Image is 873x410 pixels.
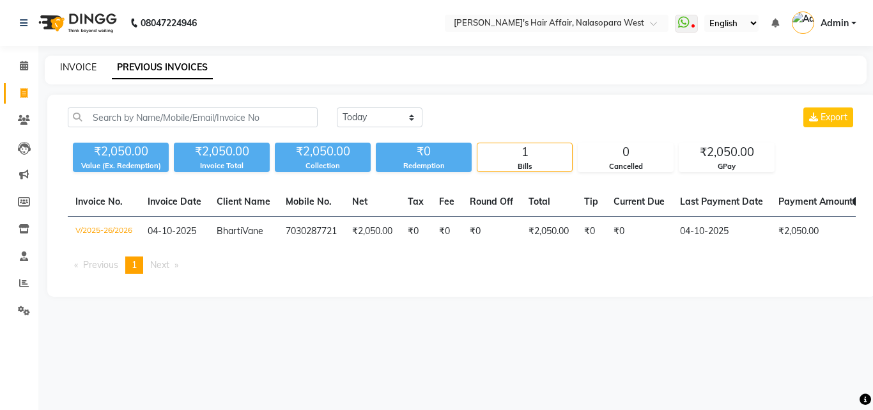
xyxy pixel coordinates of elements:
[68,217,140,247] td: V/2025-26/2026
[431,217,462,247] td: ₹0
[462,217,521,247] td: ₹0
[679,143,774,161] div: ₹2,050.00
[278,217,344,247] td: 7030287721
[68,256,856,274] nav: Pagination
[792,12,814,34] img: Admin
[803,107,853,127] button: Export
[344,217,400,247] td: ₹2,050.00
[148,196,201,207] span: Invoice Date
[578,161,673,172] div: Cancelled
[83,259,118,271] span: Previous
[576,217,606,247] td: ₹0
[217,225,242,237] span: Bharti
[75,196,123,207] span: Invoice No.
[771,217,869,247] td: ₹2,050.00
[217,196,270,207] span: Client Name
[529,196,550,207] span: Total
[778,196,861,207] span: Payment Amount
[521,217,576,247] td: ₹2,050.00
[68,107,318,127] input: Search by Name/Mobile/Email/Invoice No
[174,161,270,171] div: Invoice Total
[821,111,847,123] span: Export
[584,196,598,207] span: Tip
[73,143,169,161] div: ₹2,050.00
[148,225,196,237] span: 04-10-2025
[408,196,424,207] span: Tax
[242,225,263,237] span: Vane
[439,196,454,207] span: Fee
[477,161,572,172] div: Bills
[60,61,97,73] a: INVOICE
[400,217,431,247] td: ₹0
[73,161,169,171] div: Value (Ex. Redemption)
[680,196,763,207] span: Last Payment Date
[821,17,849,30] span: Admin
[672,217,771,247] td: 04-10-2025
[578,143,673,161] div: 0
[275,143,371,161] div: ₹2,050.00
[150,259,169,271] span: Next
[174,143,270,161] div: ₹2,050.00
[112,56,213,79] a: PREVIOUS INVOICES
[606,217,672,247] td: ₹0
[376,143,472,161] div: ₹0
[470,196,513,207] span: Round Off
[33,5,120,41] img: logo
[679,161,774,172] div: GPay
[477,143,572,161] div: 1
[352,196,367,207] span: Net
[614,196,665,207] span: Current Due
[286,196,332,207] span: Mobile No.
[141,5,197,41] b: 08047224946
[132,259,137,271] span: 1
[275,161,371,171] div: Collection
[376,161,472,171] div: Redemption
